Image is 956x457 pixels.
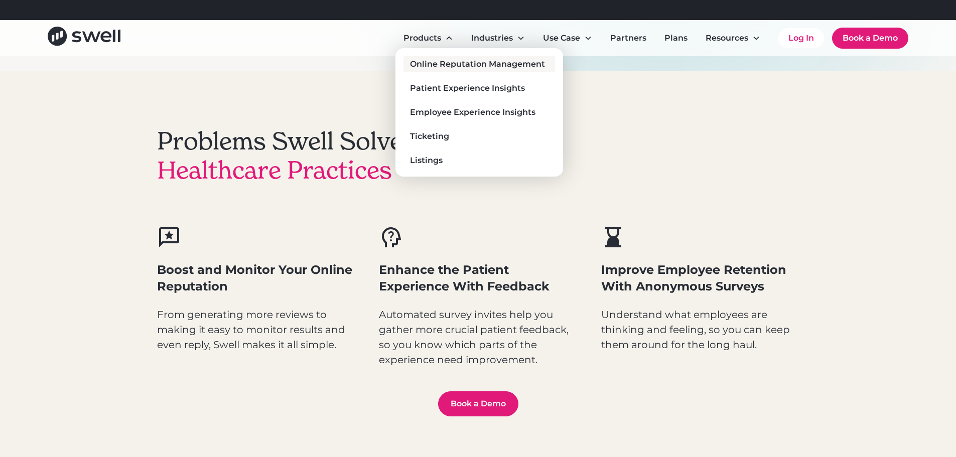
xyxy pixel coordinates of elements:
p: Understand what employees are thinking and feeling, so you can keep them around for the long haul. [601,307,799,352]
h3: Boost and Monitor Your Online Reputation [157,261,355,295]
a: Patient Experience Insights [403,80,555,96]
p: Automated survey invites help you gather more crucial patient feedback, so you know which parts o... [379,307,577,367]
h3: Enhance the Patient Experience With Feedback [379,261,577,295]
a: Listings [403,153,555,169]
div: Industries [463,28,533,48]
h3: Improve Employee Retention With Anonymous Surveys [601,261,799,295]
a: Book a Demo [832,28,908,49]
div: Products [403,32,441,44]
nav: Products [395,48,563,177]
div: Employee Experience Insights [410,106,535,118]
a: Plans [656,28,696,48]
div: Patient Experience Insights [410,82,525,94]
a: Partners [602,28,654,48]
a: Ticketing [403,128,555,144]
span: Healthcare Practices [157,155,392,185]
a: Online Reputation Management [403,56,555,72]
div: Use Case [535,28,600,48]
a: Employee Experience Insights [403,104,555,120]
div: Listings [410,155,443,167]
p: From generating more reviews to making it easy to monitor results and even reply, Swell makes it ... [157,307,355,352]
div: Resources [698,28,768,48]
div: Use Case [543,32,580,44]
a: home [48,27,120,49]
h2: Problems Swell Solves for ‍ [157,127,455,185]
div: Online Reputation Management [410,58,545,70]
div: Industries [471,32,513,44]
a: Log In [778,28,824,48]
div: Resources [706,32,748,44]
div: Products [395,28,461,48]
div: Ticketing [410,130,449,142]
a: Book a Demo [438,391,518,416]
